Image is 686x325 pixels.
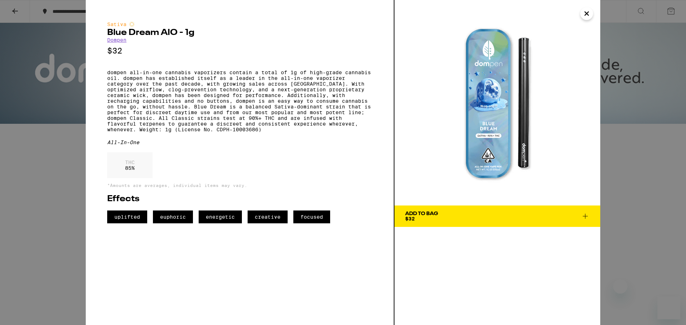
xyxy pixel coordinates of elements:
[107,183,372,188] p: *Amounts are averages, individual items may vary.
[107,46,372,55] p: $32
[107,37,126,43] a: Dompen
[107,152,153,178] div: 85 %
[405,216,415,222] span: $32
[394,205,600,227] button: Add To Bag$32
[613,279,627,294] iframe: Close message
[293,210,330,223] span: focused
[405,211,438,216] div: Add To Bag
[107,195,372,203] h2: Effects
[107,70,372,132] p: dompen all-in-one cannabis vaporizers contain a total of 1g of high-grade cannabis oil. dompen ha...
[657,296,680,319] iframe: Button to launch messaging window
[248,210,288,223] span: creative
[107,210,147,223] span: uplifted
[199,210,242,223] span: energetic
[125,159,135,165] p: THC
[153,210,193,223] span: euphoric
[107,29,372,37] h2: Blue Dream AIO - 1g
[107,139,372,145] div: All-In-One
[129,21,135,27] img: sativaColor.svg
[580,7,593,20] button: Close
[107,21,372,27] div: Sativa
